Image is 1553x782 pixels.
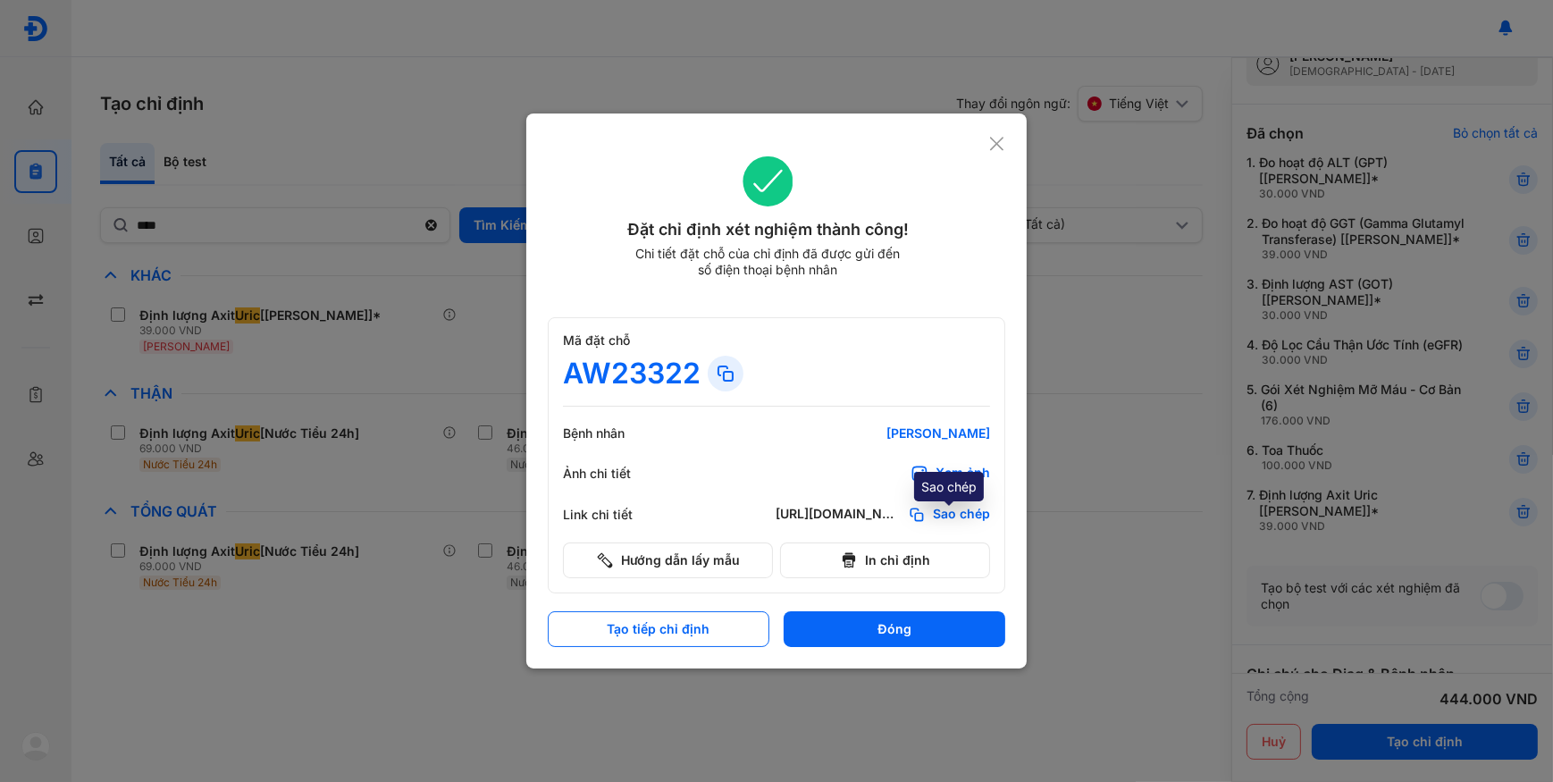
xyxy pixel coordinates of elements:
[780,542,990,578] button: In chỉ định
[563,356,701,391] div: AW23322
[936,465,990,483] div: Xem ảnh
[563,425,670,441] div: Bệnh nhân
[627,246,908,278] div: Chi tiết đặt chỗ của chỉ định đã được gửi đến số điện thoại bệnh nhân
[776,506,901,524] div: [URL][DOMAIN_NAME]
[776,425,990,441] div: [PERSON_NAME]
[933,506,990,524] span: Sao chép
[784,611,1005,647] button: Đóng
[548,217,988,242] div: Đặt chỉ định xét nghiệm thành công!
[548,611,769,647] button: Tạo tiếp chỉ định
[563,542,773,578] button: Hướng dẫn lấy mẫu
[563,332,990,349] div: Mã đặt chỗ
[563,507,670,523] div: Link chi tiết
[563,466,670,482] div: Ảnh chi tiết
